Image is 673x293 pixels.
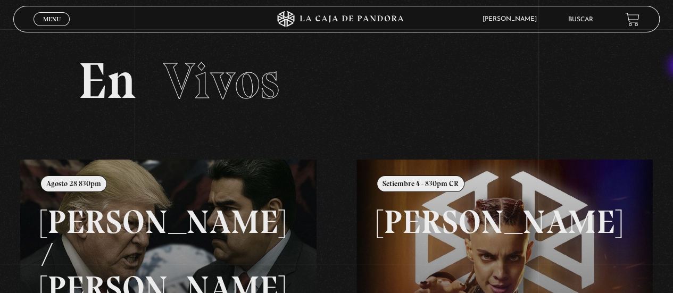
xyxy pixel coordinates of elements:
span: Cerrar [39,25,64,32]
span: [PERSON_NAME] [477,16,547,22]
span: Menu [43,16,61,22]
h2: En [78,56,595,106]
a: View your shopping cart [625,12,639,27]
span: Vivos [163,51,279,111]
a: Buscar [568,16,593,23]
